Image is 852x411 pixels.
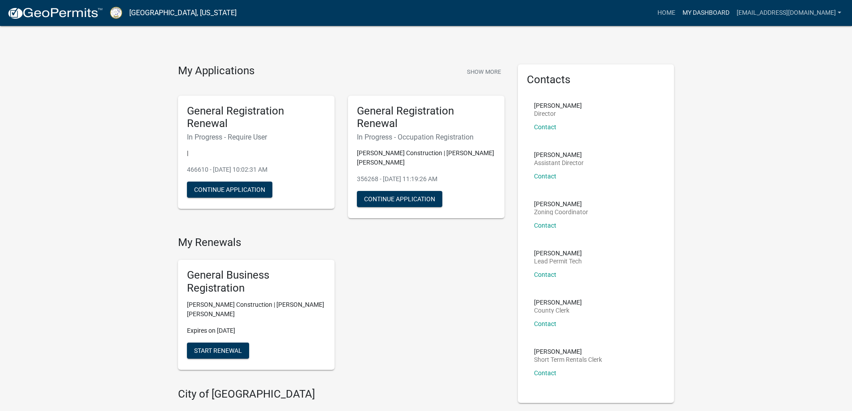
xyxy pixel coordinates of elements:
h5: Contacts [527,73,665,86]
h4: City of [GEOGRAPHIC_DATA] [178,388,504,401]
a: Contact [534,173,556,180]
button: Start Renewal [187,343,249,359]
h5: General Business Registration [187,269,326,295]
p: [PERSON_NAME] Construction | [PERSON_NAME] [PERSON_NAME] [357,148,496,167]
a: [GEOGRAPHIC_DATA], [US_STATE] [129,5,237,21]
a: Contact [534,271,556,278]
p: Short Term Rentals Clerk [534,356,602,363]
button: Continue Application [357,191,442,207]
h4: My Renewals [178,236,504,249]
h6: In Progress - Require User [187,133,326,141]
a: [EMAIL_ADDRESS][DOMAIN_NAME] [733,4,845,21]
p: [PERSON_NAME] Construction | [PERSON_NAME] [PERSON_NAME] [187,300,326,319]
p: Assistant Director [534,160,584,166]
p: | [187,148,326,158]
p: 466610 - [DATE] 10:02:31 AM [187,165,326,174]
h5: General Registration Renewal [357,105,496,131]
span: Start Renewal [194,347,242,354]
a: Contact [534,320,556,327]
p: [PERSON_NAME] [534,348,602,355]
p: Zoning Coordinator [534,209,588,215]
p: 356268 - [DATE] 11:19:26 AM [357,174,496,184]
p: Lead Permit Tech [534,258,582,264]
a: My Dashboard [679,4,733,21]
h6: In Progress - Occupation Registration [357,133,496,141]
h4: My Applications [178,64,254,78]
a: Contact [534,369,556,377]
a: Contact [534,222,556,229]
p: Expires on [DATE] [187,326,326,335]
p: [PERSON_NAME] [534,102,582,109]
a: Contact [534,123,556,131]
p: [PERSON_NAME] [534,299,582,305]
p: [PERSON_NAME] [534,152,584,158]
a: Home [654,4,679,21]
p: [PERSON_NAME] [534,250,582,256]
p: County Clerk [534,307,582,314]
img: Putnam County, Georgia [110,7,122,19]
p: Director [534,110,582,117]
h5: General Registration Renewal [187,105,326,131]
p: [PERSON_NAME] [534,201,588,207]
button: Show More [463,64,504,79]
button: Continue Application [187,182,272,198]
wm-registration-list-section: My Renewals [178,236,504,377]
